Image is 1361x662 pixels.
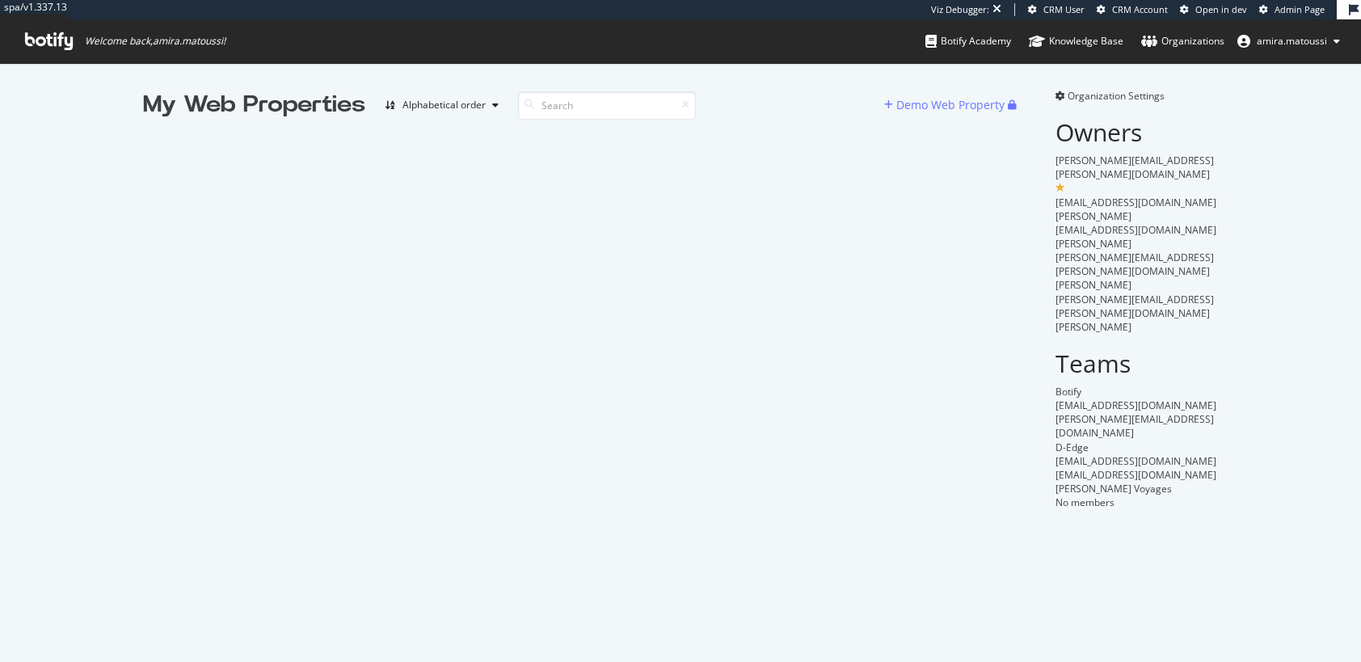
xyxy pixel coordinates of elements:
[1224,28,1353,54] button: amira.matoussi
[1056,385,1218,398] div: Botify
[1056,196,1216,223] span: [EMAIL_ADDRESS][DOMAIN_NAME][PERSON_NAME]
[85,35,225,48] span: Welcome back, amira.matoussi !
[1257,34,1327,48] span: amira.matoussi
[925,19,1011,63] a: Botify Academy
[1029,19,1123,63] a: Knowledge Base
[1112,3,1168,15] span: CRM Account
[1056,441,1218,454] div: D-Edge
[402,100,486,110] div: Alphabetical order
[143,89,365,121] div: My Web Properties
[1141,19,1224,63] a: Organizations
[884,98,1008,112] a: Demo Web Property
[1068,89,1165,103] span: Organization Settings
[1195,3,1247,15] span: Open in dev
[1043,3,1085,15] span: CRM User
[1056,251,1214,292] span: [PERSON_NAME][EMAIL_ADDRESS][PERSON_NAME][DOMAIN_NAME][PERSON_NAME]
[925,33,1011,49] div: Botify Academy
[1056,398,1216,412] span: [EMAIL_ADDRESS][DOMAIN_NAME]
[1056,454,1216,468] span: [EMAIL_ADDRESS][DOMAIN_NAME]
[1056,350,1218,377] h2: Teams
[896,97,1005,113] div: Demo Web Property
[1029,33,1123,49] div: Knowledge Base
[1056,223,1216,251] span: [EMAIL_ADDRESS][DOMAIN_NAME][PERSON_NAME]
[931,3,989,16] div: Viz Debugger:
[1056,154,1214,181] span: [PERSON_NAME][EMAIL_ADDRESS][PERSON_NAME][DOMAIN_NAME]
[1180,3,1247,16] a: Open in dev
[378,92,505,118] button: Alphabetical order
[1056,412,1214,440] span: [PERSON_NAME][EMAIL_ADDRESS][DOMAIN_NAME]
[1056,495,1218,509] div: No members
[1056,293,1214,334] span: [PERSON_NAME][EMAIL_ADDRESS][PERSON_NAME][DOMAIN_NAME][PERSON_NAME]
[1028,3,1085,16] a: CRM User
[1141,33,1224,49] div: Organizations
[1259,3,1325,16] a: Admin Page
[1056,468,1216,482] span: [EMAIL_ADDRESS][DOMAIN_NAME]
[518,91,696,120] input: Search
[1056,482,1218,495] div: [PERSON_NAME] Voyages
[1056,119,1218,145] h2: Owners
[884,92,1008,118] button: Demo Web Property
[1275,3,1325,15] span: Admin Page
[1097,3,1168,16] a: CRM Account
